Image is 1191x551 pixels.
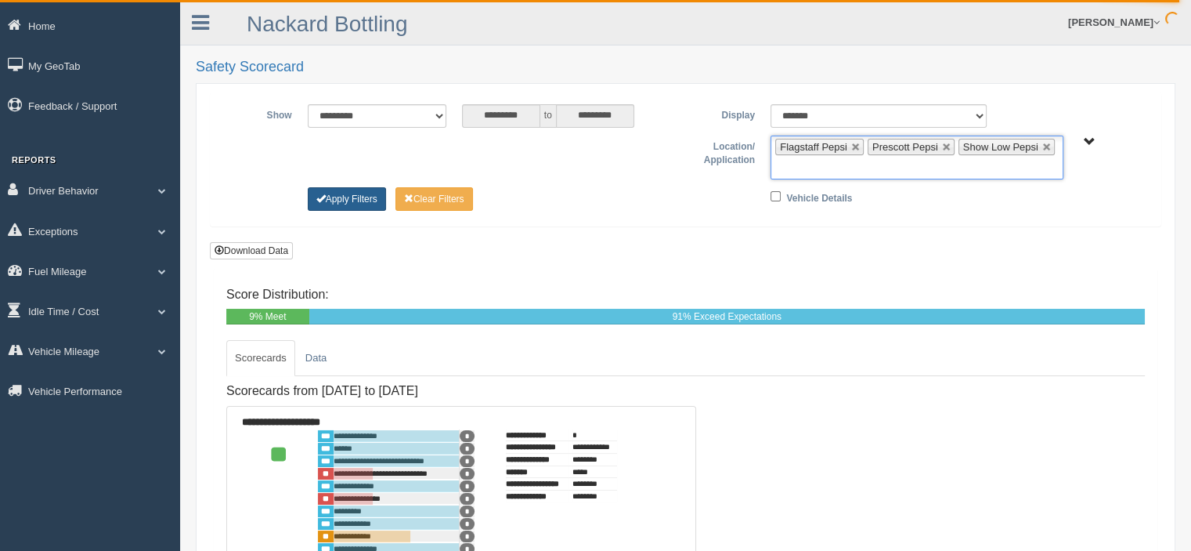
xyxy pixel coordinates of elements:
label: Show [222,104,300,123]
label: Vehicle Details [786,187,852,206]
button: Download Data [210,242,293,259]
label: Display [685,104,763,123]
span: to [540,104,556,128]
button: Change Filter Options [395,187,473,211]
span: 91% Exceed Expectations [673,311,781,322]
a: Scorecards [226,340,295,376]
button: Change Filter Options [308,187,386,211]
h4: Score Distribution: [226,288,1145,302]
h4: Scorecards from [DATE] to [DATE] [226,384,696,398]
a: Data [297,340,335,376]
span: 9% Meet Expectations [240,311,294,338]
span: Prescott Pepsi [872,141,938,153]
span: Show Low Pepsi [963,141,1038,153]
span: Flagstaff Pepsi [780,141,847,153]
a: Nackard Bottling [247,12,407,36]
h2: Safety Scorecard [196,60,1175,75]
label: Location/ Application [686,136,763,168]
